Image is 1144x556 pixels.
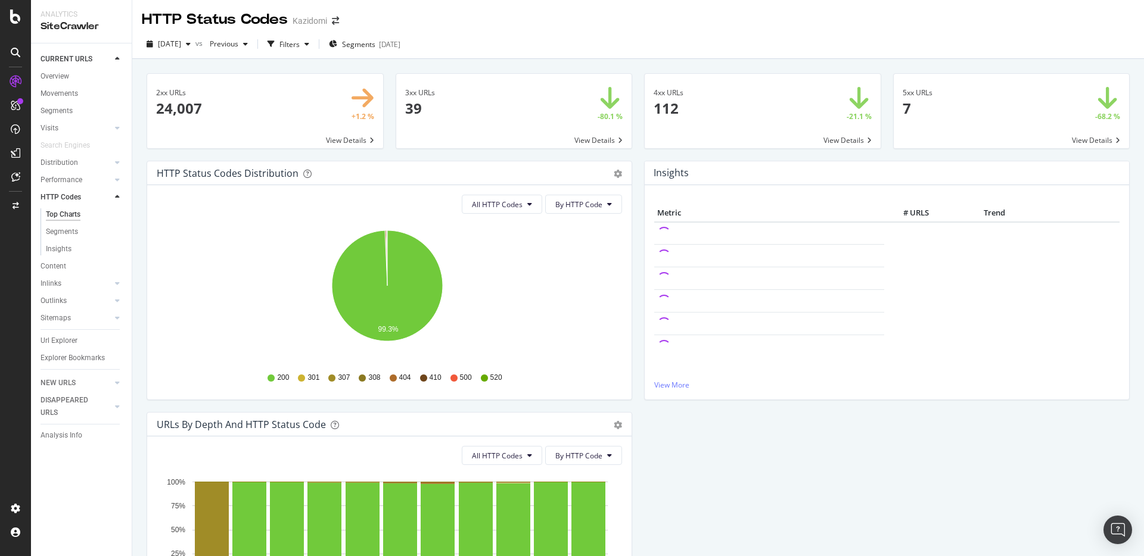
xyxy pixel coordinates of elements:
a: HTTP Codes [41,191,111,204]
div: Insights [46,243,71,255]
button: By HTTP Code [545,446,622,465]
a: Distribution [41,157,111,169]
button: All HTTP Codes [462,195,542,214]
span: All HTTP Codes [472,199,523,210]
div: HTTP Codes [41,191,81,204]
span: By HTTP Code [555,451,602,461]
span: 200 [277,373,289,383]
a: Insights [46,243,123,255]
div: Open Intercom Messenger [1103,516,1132,544]
a: Sitemaps [41,312,111,324]
th: # URLS [884,204,932,222]
div: Outlinks [41,295,67,307]
span: 500 [460,373,472,383]
span: 308 [368,373,380,383]
div: Overview [41,70,69,83]
a: View More [654,380,1120,390]
span: By HTTP Code [555,199,602,210]
a: Performance [41,174,111,186]
text: 99.3% [378,325,398,333]
button: Previous [205,35,253,54]
a: CURRENT URLS [41,53,111,65]
span: Segments [342,39,375,49]
span: 404 [399,373,411,383]
div: Performance [41,174,82,186]
svg: A chart. [157,223,618,361]
th: Metric [654,204,884,222]
div: gear [614,421,622,429]
a: Inlinks [41,277,111,290]
div: SiteCrawler [41,20,122,33]
span: 410 [430,373,442,383]
span: All HTTP Codes [472,451,523,461]
a: Explorer Bookmarks [41,352,123,364]
div: Analytics [41,10,122,20]
div: HTTP Status Codes Distribution [157,167,299,179]
a: Url Explorer [41,335,123,347]
div: Distribution [41,157,78,169]
div: CURRENT URLS [41,53,92,65]
span: 307 [338,373,350,383]
button: [DATE] [142,35,195,54]
div: Segments [46,226,78,238]
div: Inlinks [41,277,61,290]
text: 75% [171,502,185,510]
div: URLs by Depth and HTTP Status Code [157,418,326,430]
div: NEW URLS [41,377,76,389]
a: Content [41,260,123,273]
button: Segments[DATE] [324,35,405,54]
div: Visits [41,122,58,135]
div: Segments [41,105,73,117]
button: Filters [263,35,314,54]
a: Outlinks [41,295,111,307]
button: All HTTP Codes [462,446,542,465]
a: NEW URLS [41,377,111,389]
a: Segments [41,105,123,117]
div: Filters [279,39,300,49]
th: Trend [932,204,1057,222]
span: Previous [205,39,238,49]
div: Movements [41,88,78,100]
button: By HTTP Code [545,195,622,214]
span: vs [195,38,205,48]
div: Url Explorer [41,335,77,347]
div: [DATE] [379,39,400,49]
text: 50% [171,526,185,534]
div: HTTP Status Codes [142,10,288,30]
div: Kazidomi [293,15,327,27]
span: 2025 Sep. 21st [158,39,181,49]
div: Analysis Info [41,429,82,442]
a: Segments [46,226,123,238]
span: 301 [307,373,319,383]
a: Analysis Info [41,429,123,442]
a: Visits [41,122,111,135]
div: gear [614,170,622,178]
div: Sitemaps [41,312,71,324]
a: Top Charts [46,208,123,221]
a: Movements [41,88,123,100]
a: Search Engines [41,139,102,152]
h4: Insights [654,165,689,181]
a: DISAPPEARED URLS [41,394,111,419]
div: Explorer Bookmarks [41,352,105,364]
a: Overview [41,70,123,83]
div: arrow-right-arrow-left [332,17,339,25]
text: 100% [167,478,185,486]
div: Search Engines [41,139,90,152]
span: 520 [490,373,502,383]
div: Top Charts [46,208,80,221]
div: DISAPPEARED URLS [41,394,101,419]
div: Content [41,260,66,273]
